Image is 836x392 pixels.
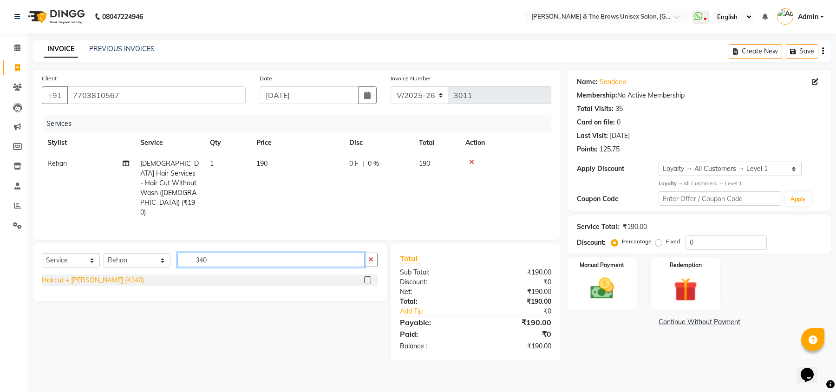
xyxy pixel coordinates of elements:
th: Price [251,132,344,153]
div: Balance : [393,341,476,351]
div: Service Total: [577,222,619,232]
div: Discount: [393,277,476,287]
div: Total Visits: [577,104,614,114]
div: 125.75 [600,144,620,154]
strong: Loyalty → [659,180,683,187]
input: Search by Name/Mobile/Email/Code [67,86,246,104]
label: Percentage [622,237,652,246]
label: Invoice Number [391,74,431,83]
span: 190 [419,159,430,168]
a: Continue Without Payment [569,317,829,327]
div: Payable: [393,317,476,328]
div: 0 [617,118,620,127]
span: Admin [798,12,818,22]
label: Fixed [666,237,680,246]
img: logo [24,4,87,30]
a: PREVIOUS INVOICES [89,45,155,53]
th: Service [135,132,204,153]
input: Search or Scan [177,253,365,267]
label: Manual Payment [580,261,624,269]
button: Create New [729,44,782,59]
span: Rehan [47,159,67,168]
div: [DATE] [610,131,630,141]
a: Sandeep [600,77,626,87]
div: No Active Membership [577,91,822,100]
b: 08047224946 [102,4,143,30]
div: Apply Discount [577,164,659,174]
img: _cash.svg [583,275,621,302]
div: Coupon Code [577,194,659,204]
div: Points: [577,144,598,154]
label: Redemption [670,261,702,269]
div: Haircut + [PERSON_NAME] (₹340) [42,275,144,285]
img: Admin [777,8,793,25]
div: ₹190.00 [476,317,558,328]
a: INVOICE [44,41,78,58]
th: Disc [344,132,413,153]
div: ₹190.00 [623,222,647,232]
span: 0 F [349,159,359,169]
div: Name: [577,77,598,87]
label: Date [260,74,272,83]
img: _gift.svg [666,275,705,304]
iframe: chat widget [797,355,827,383]
th: Total [413,132,460,153]
span: 190 [256,159,268,168]
div: ₹0 [489,307,558,316]
span: [DEMOGRAPHIC_DATA] Hair Services - Hair Cut Without Wash ([DEMOGRAPHIC_DATA]) (₹190) [140,159,199,216]
th: Qty [204,132,251,153]
div: Last Visit: [577,131,608,141]
button: Save [786,44,818,59]
div: ₹190.00 [476,297,558,307]
div: Services [43,115,558,132]
div: Card on file: [577,118,615,127]
div: Discount: [577,238,606,248]
div: ₹190.00 [476,268,558,277]
div: ₹0 [476,277,558,287]
div: 35 [615,104,623,114]
div: ₹190.00 [476,341,558,351]
th: Action [460,132,551,153]
span: 0 % [368,159,379,169]
input: Enter Offer / Coupon Code [659,191,781,206]
div: Paid: [393,328,476,340]
span: 1 [210,159,214,168]
div: Net: [393,287,476,297]
button: +91 [42,86,68,104]
div: Total: [393,297,476,307]
th: Stylist [42,132,135,153]
a: Add Tip [393,307,490,316]
div: Sub Total: [393,268,476,277]
div: All Customers → Level 1 [659,180,822,188]
span: | [362,159,364,169]
div: ₹0 [476,328,558,340]
label: Client [42,74,57,83]
div: ₹190.00 [476,287,558,297]
span: Total [400,254,421,263]
button: Apply [785,192,811,206]
div: Membership: [577,91,617,100]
